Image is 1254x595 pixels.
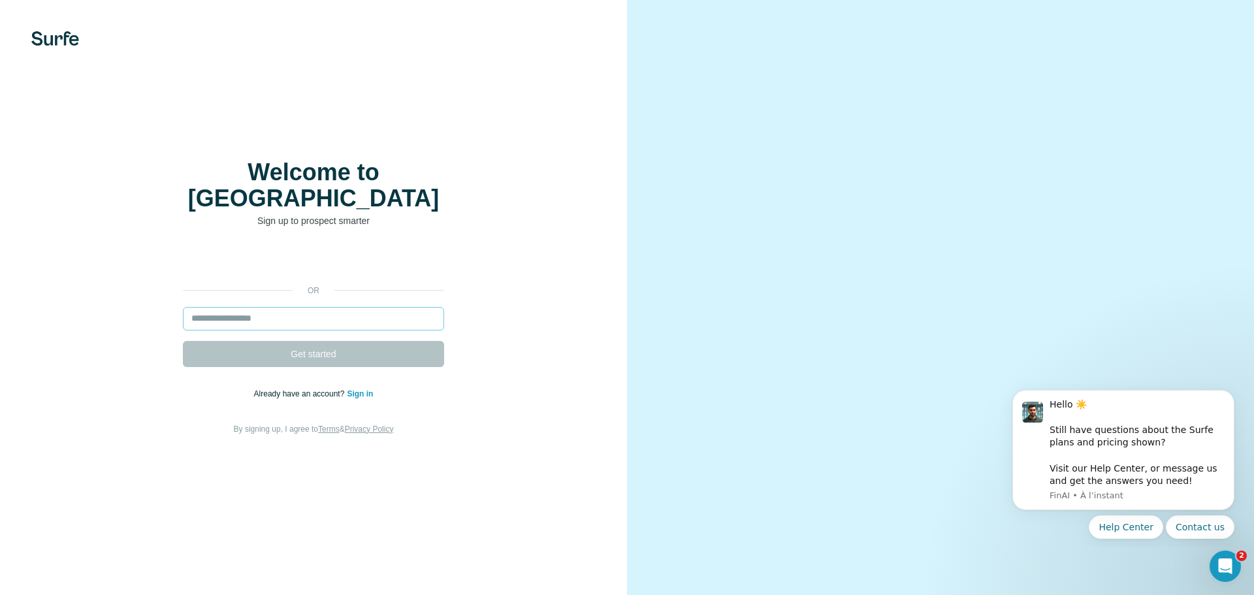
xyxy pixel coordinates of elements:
[1210,551,1241,582] iframe: Intercom live chat
[254,389,347,398] span: Already have an account?
[183,159,444,212] h1: Welcome to [GEOGRAPHIC_DATA]
[345,425,394,434] a: Privacy Policy
[347,389,373,398] a: Sign in
[993,378,1254,547] iframe: Intercom notifications message
[293,285,334,297] p: or
[31,31,79,46] img: Surfe's logo
[1236,551,1247,561] span: 2
[183,214,444,227] p: Sign up to prospect smarter
[234,425,394,434] span: By signing up, I agree to &
[318,425,340,434] a: Terms
[176,247,451,276] iframe: Sign in with Google Button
